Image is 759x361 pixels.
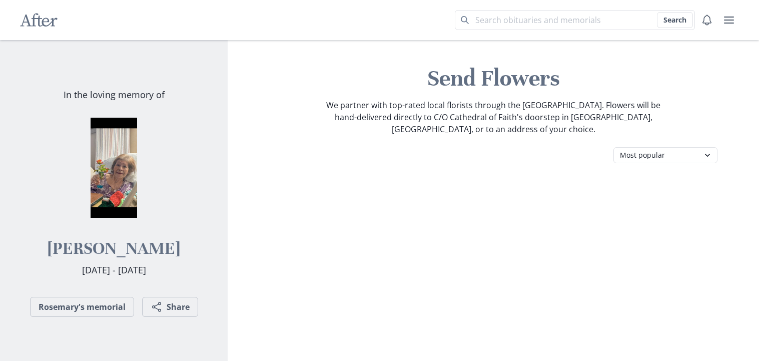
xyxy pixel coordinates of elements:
[30,297,134,317] a: Rosemary's memorial
[657,12,693,28] button: Search
[64,88,165,102] p: In the loving memory of
[64,118,164,218] img: Rosemary
[48,238,180,259] h2: [PERSON_NAME]
[236,64,751,93] h1: Send Flowers
[697,10,717,30] button: Notifications
[613,147,717,163] select: Category filter
[719,10,739,30] button: user menu
[82,264,146,276] span: [DATE] - [DATE]
[325,99,661,135] p: We partner with top-rated local florists through the [GEOGRAPHIC_DATA]. Flowers will be hand-deli...
[455,10,695,30] input: Search term
[142,297,198,317] button: Share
